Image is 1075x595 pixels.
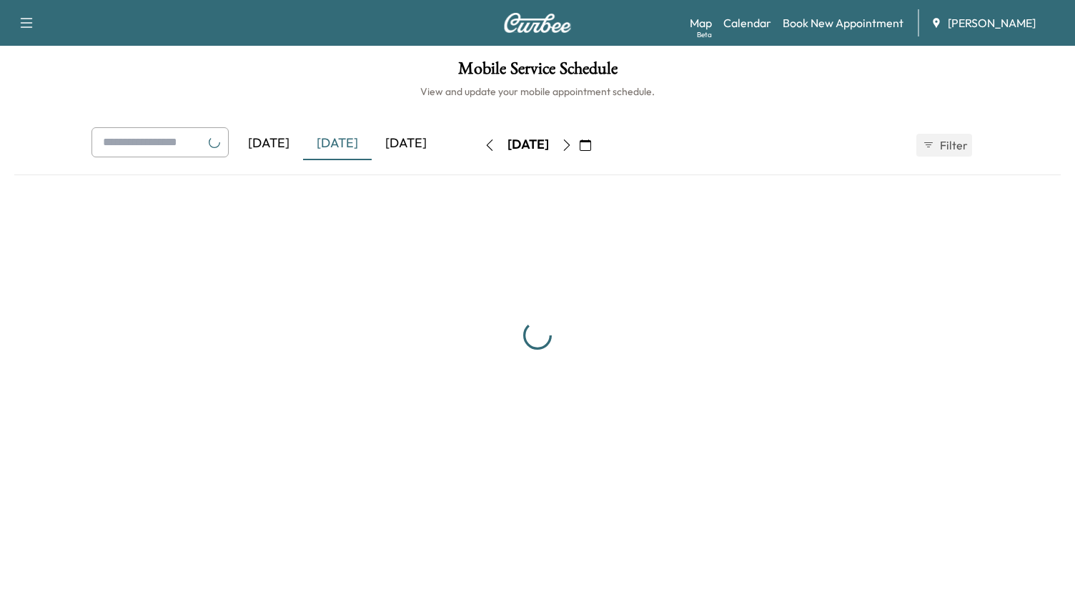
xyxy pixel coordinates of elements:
[14,60,1061,84] h1: Mobile Service Schedule
[723,14,771,31] a: Calendar
[948,14,1036,31] span: [PERSON_NAME]
[697,29,712,40] div: Beta
[303,127,372,160] div: [DATE]
[916,134,972,157] button: Filter
[14,84,1061,99] h6: View and update your mobile appointment schedule.
[940,137,966,154] span: Filter
[372,127,440,160] div: [DATE]
[503,13,572,33] img: Curbee Logo
[234,127,303,160] div: [DATE]
[783,14,903,31] a: Book New Appointment
[507,136,549,154] div: [DATE]
[690,14,712,31] a: MapBeta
